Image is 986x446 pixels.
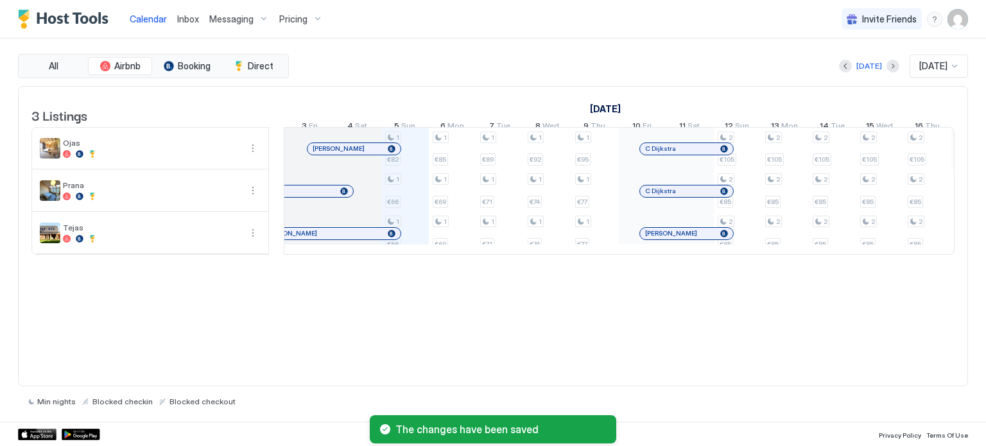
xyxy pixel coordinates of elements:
[40,180,60,201] div: listing image
[586,218,589,226] span: 1
[92,397,153,406] span: Blocked checkin
[177,13,199,24] span: Inbox
[824,218,827,226] span: 2
[629,118,655,137] a: October 10, 2025
[539,218,542,226] span: 1
[37,397,76,406] span: Min nights
[862,155,877,164] span: €105
[735,121,749,134] span: Sun
[298,118,321,137] a: October 3, 2025
[18,10,114,29] a: Host Tools Logo
[839,60,852,73] button: Previous month
[130,13,167,24] span: Calendar
[919,133,922,142] span: 2
[155,57,219,75] button: Booking
[130,12,167,26] a: Calendar
[912,118,943,137] a: October 16, 2025
[309,121,318,134] span: Fri
[720,198,731,206] span: €85
[88,57,152,75] button: Airbnb
[435,198,446,206] span: €69
[482,198,492,206] span: €71
[725,121,733,134] span: 12
[729,175,732,184] span: 2
[767,198,779,206] span: €85
[387,198,399,206] span: €66
[577,240,587,248] span: €77
[245,225,261,241] div: menu
[387,240,399,248] span: €66
[396,175,399,184] span: 1
[862,198,874,206] span: €85
[447,121,464,134] span: Mon
[40,138,60,159] div: listing image
[776,218,780,226] span: 2
[862,13,917,25] span: Invite Friends
[927,12,942,27] div: menu
[482,155,494,164] span: €89
[947,9,968,30] div: User profile
[209,13,254,25] span: Messaging
[40,223,60,243] div: listing image
[31,105,87,124] span: 3 Listings
[722,118,752,137] a: October 12, 2025
[248,60,273,72] span: Direct
[776,175,780,184] span: 2
[245,225,261,241] button: More options
[584,121,589,134] span: 9
[279,13,307,25] span: Pricing
[919,218,922,226] span: 2
[18,54,289,78] div: tab-group
[440,121,445,134] span: 6
[437,118,467,137] a: October 6, 2025
[915,121,923,134] span: 16
[815,198,826,206] span: €85
[591,121,605,134] span: Thu
[831,121,845,134] span: Tue
[21,57,85,75] button: All
[781,121,798,134] span: Mon
[539,133,542,142] span: 1
[486,118,514,137] a: October 7, 2025
[391,118,419,137] a: October 5, 2025
[679,121,686,134] span: 11
[530,155,541,164] span: €92
[489,121,494,134] span: 7
[435,155,446,164] span: €85
[482,240,492,248] span: €71
[63,138,240,148] span: Ojas
[688,121,700,134] span: Sat
[444,175,447,184] span: 1
[910,155,924,164] span: €105
[396,133,399,142] span: 1
[245,141,261,156] button: More options
[729,133,732,142] span: 2
[394,121,399,134] span: 5
[491,133,494,142] span: 1
[63,223,240,232] span: Tejas
[824,133,827,142] span: 2
[817,118,848,137] a: October 14, 2025
[530,198,540,206] span: €74
[586,133,589,142] span: 1
[49,60,58,72] span: All
[396,218,399,226] span: 1
[863,118,896,137] a: October 15, 2025
[577,155,589,164] span: €95
[302,121,307,134] span: 3
[542,121,559,134] span: Wed
[580,118,609,137] a: October 9, 2025
[815,240,826,248] span: €85
[395,423,606,436] span: The changes have been saved
[862,240,874,248] span: €85
[444,133,447,142] span: 1
[771,121,779,134] span: 13
[245,183,261,198] button: More options
[820,121,829,134] span: 14
[63,180,240,190] span: Prana
[177,12,199,26] a: Inbox
[645,144,676,153] span: C Dijkstra
[535,121,541,134] span: 8
[720,155,734,164] span: €105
